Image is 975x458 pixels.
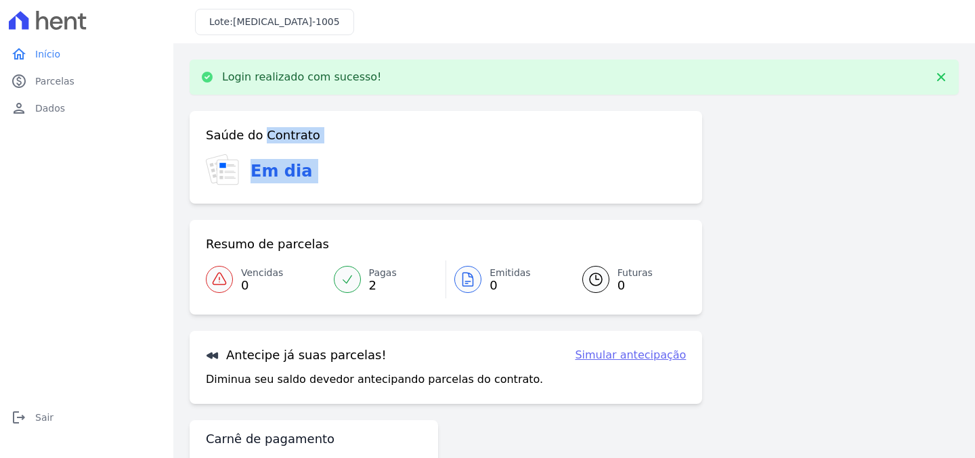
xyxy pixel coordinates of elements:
span: Parcelas [35,74,74,88]
h3: Carnê de pagamento [206,431,334,447]
a: homeInício [5,41,168,68]
a: logoutSair [5,404,168,431]
span: 0 [617,280,653,291]
a: Vencidas 0 [206,260,326,298]
span: 0 [490,280,531,291]
span: 0 [241,280,283,291]
span: Pagas [369,266,397,280]
h3: Lote: [209,15,340,29]
h3: Resumo de parcelas [206,236,329,252]
a: paidParcelas [5,68,168,95]
span: Início [35,47,60,61]
h3: Antecipe já suas parcelas! [206,347,387,363]
a: personDados [5,95,168,122]
h3: Em dia [251,159,312,183]
p: Diminua seu saldo devedor antecipando parcelas do contrato. [206,371,543,388]
a: Simular antecipação [575,347,686,363]
i: paid [11,73,27,89]
i: home [11,46,27,62]
i: person [11,100,27,116]
p: Login realizado com sucesso! [222,70,382,84]
h3: Saúde do Contrato [206,127,320,143]
span: Vencidas [241,266,283,280]
span: Sair [35,411,53,424]
i: logout [11,409,27,426]
a: Futuras 0 [566,260,687,298]
a: Emitidas 0 [446,260,566,298]
span: Dados [35,101,65,115]
span: Emitidas [490,266,531,280]
span: [MEDICAL_DATA]-1005 [233,16,340,27]
span: 2 [369,280,397,291]
span: Futuras [617,266,653,280]
a: Pagas 2 [326,260,446,298]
